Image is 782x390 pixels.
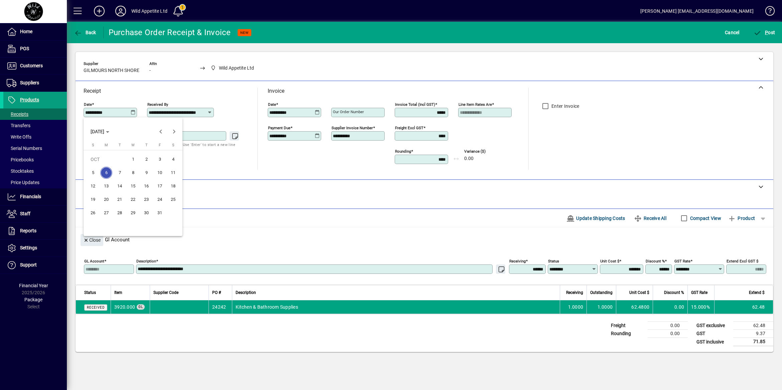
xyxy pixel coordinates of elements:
button: Fri Oct 10 2025 [153,166,166,179]
button: Mon Oct 27 2025 [100,206,113,220]
button: Sat Oct 25 2025 [166,193,180,206]
button: Fri Oct 31 2025 [153,206,166,220]
span: 23 [140,193,152,206]
span: 16 [140,180,152,192]
button: Tue Oct 21 2025 [113,193,126,206]
span: 2 [140,153,152,165]
button: Sat Oct 11 2025 [166,166,180,179]
button: Sat Oct 04 2025 [166,153,180,166]
span: 4 [167,153,179,165]
span: 19 [87,193,99,206]
span: T [145,143,148,147]
span: 8 [127,167,139,179]
button: Choose month and year [88,126,112,138]
span: S [92,143,94,147]
span: 14 [114,180,126,192]
button: Sun Oct 12 2025 [86,179,100,193]
button: Wed Oct 01 2025 [126,153,140,166]
button: Next month [167,125,181,138]
td: OCT [86,153,126,166]
button: Wed Oct 29 2025 [126,206,140,220]
button: Wed Oct 22 2025 [126,193,140,206]
button: Fri Oct 24 2025 [153,193,166,206]
span: F [159,143,161,147]
button: Tue Oct 28 2025 [113,206,126,220]
button: Sun Oct 05 2025 [86,166,100,179]
button: Sat Oct 18 2025 [166,179,180,193]
button: Fri Oct 03 2025 [153,153,166,166]
span: 28 [114,207,126,219]
button: Thu Oct 02 2025 [140,153,153,166]
span: 9 [140,167,152,179]
span: W [131,143,135,147]
span: 17 [154,180,166,192]
span: 27 [100,207,112,219]
button: Fri Oct 17 2025 [153,179,166,193]
span: 11 [167,167,179,179]
button: Mon Oct 20 2025 [100,193,113,206]
span: 31 [154,207,166,219]
span: 15 [127,180,139,192]
span: 26 [87,207,99,219]
span: S [172,143,174,147]
span: 29 [127,207,139,219]
button: Thu Oct 30 2025 [140,206,153,220]
span: 22 [127,193,139,206]
button: Sun Oct 19 2025 [86,193,100,206]
span: 12 [87,180,99,192]
button: Tue Oct 14 2025 [113,179,126,193]
span: 18 [167,180,179,192]
button: Thu Oct 16 2025 [140,179,153,193]
span: T [119,143,121,147]
button: Tue Oct 07 2025 [113,166,126,179]
button: Mon Oct 06 2025 [100,166,113,179]
span: 24 [154,193,166,206]
button: Wed Oct 08 2025 [126,166,140,179]
span: 20 [100,193,112,206]
button: Sun Oct 26 2025 [86,206,100,220]
span: 7 [114,167,126,179]
span: [DATE] [91,129,104,134]
button: Thu Oct 09 2025 [140,166,153,179]
span: 25 [167,193,179,206]
span: M [105,143,108,147]
span: 1 [127,153,139,165]
span: 10 [154,167,166,179]
button: Thu Oct 23 2025 [140,193,153,206]
span: 30 [140,207,152,219]
span: 6 [100,167,112,179]
button: Mon Oct 13 2025 [100,179,113,193]
span: 13 [100,180,112,192]
span: 3 [154,153,166,165]
button: Wed Oct 15 2025 [126,179,140,193]
span: 21 [114,193,126,206]
span: 5 [87,167,99,179]
button: Previous month [154,125,167,138]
